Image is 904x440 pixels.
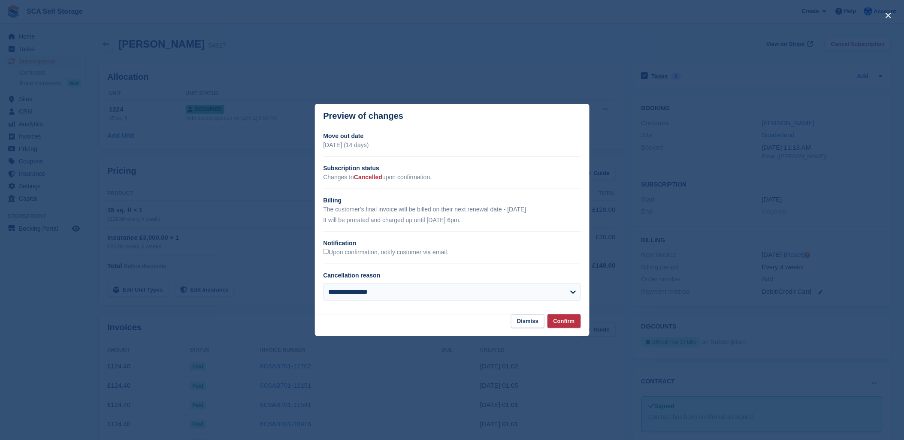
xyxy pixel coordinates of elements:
[324,196,581,205] h2: Billing
[511,314,544,328] button: Dismiss
[324,249,449,256] label: Upon confirmation, notify customer via email.
[324,111,404,121] p: Preview of changes
[324,173,581,182] p: Changes to upon confirmation.
[354,174,382,181] span: Cancelled
[324,239,581,248] h2: Notification
[324,164,581,173] h2: Subscription status
[324,132,581,141] h2: Move out date
[324,249,329,254] input: Upon confirmation, notify customer via email.
[324,216,581,225] p: It will be prorated and charged up until [DATE] 6pm.
[882,9,895,22] button: close
[547,314,581,328] button: Confirm
[324,205,581,214] p: The customer's final invoice will be billed on their next renewal date - [DATE]
[324,141,581,150] p: [DATE] (14 days)
[324,272,381,279] label: Cancellation reason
